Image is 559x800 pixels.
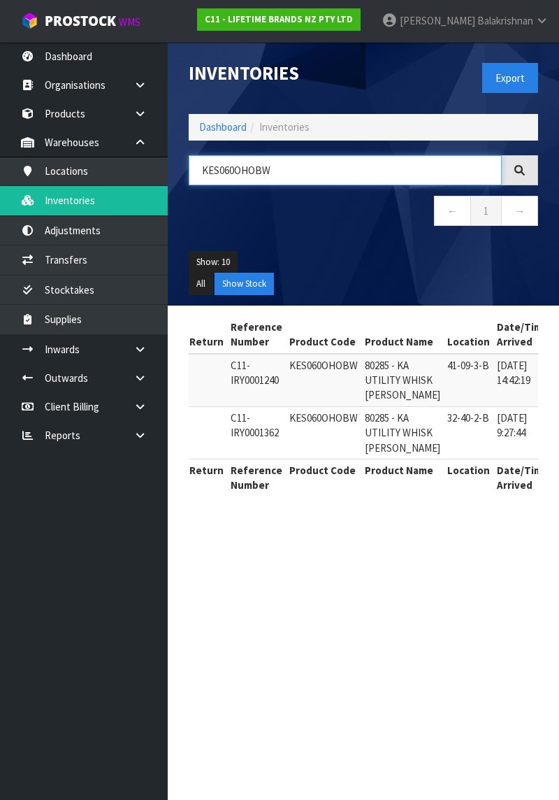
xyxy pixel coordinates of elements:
th: Return [186,459,227,497]
th: Product Name [361,459,444,497]
small: WMS [119,15,140,29]
button: Show: 10 [189,251,238,273]
td: 80285 - KA UTILITY WHISK [PERSON_NAME] [361,406,444,459]
th: Product Code [286,316,361,354]
th: Reference Number [227,316,286,354]
h1: Inventories [189,63,353,83]
a: Dashboard [199,120,247,134]
input: Search inventories [189,155,502,185]
button: Show Stock [215,273,274,295]
span: ProStock [45,12,116,30]
nav: Page navigation [189,196,538,230]
td: KES060OHOBW [286,406,361,459]
th: Reference Number [227,459,286,497]
td: [DATE] 14:42:19 [493,354,552,407]
th: Date/Time Arrived [493,316,552,354]
span: [PERSON_NAME] [400,14,475,27]
a: C11 - LIFETIME BRANDS NZ PTY LTD [197,8,361,31]
th: Location [444,316,493,354]
span: Inventories [259,120,310,134]
th: Return [186,316,227,354]
th: Date/Time Arrived [493,459,552,497]
span: Balakrishnan [477,14,533,27]
strong: C11 - LIFETIME BRANDS NZ PTY LTD [205,13,353,25]
td: 41-09-3-B [444,354,493,407]
img: cube-alt.png [21,12,38,29]
th: Product Code [286,459,361,497]
a: 1 [470,196,502,226]
button: Export [482,63,538,93]
td: KES060OHOBW [286,354,361,407]
a: → [501,196,538,226]
a: ← [434,196,471,226]
td: 80285 - KA UTILITY WHISK [PERSON_NAME] [361,354,444,407]
th: Product Name [361,316,444,354]
th: Location [444,459,493,497]
button: All [189,273,213,295]
td: 32-40-2-B [444,406,493,459]
td: C11-IRY0001362 [227,406,286,459]
td: [DATE] 9:27:44 [493,406,552,459]
td: C11-IRY0001240 [227,354,286,407]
